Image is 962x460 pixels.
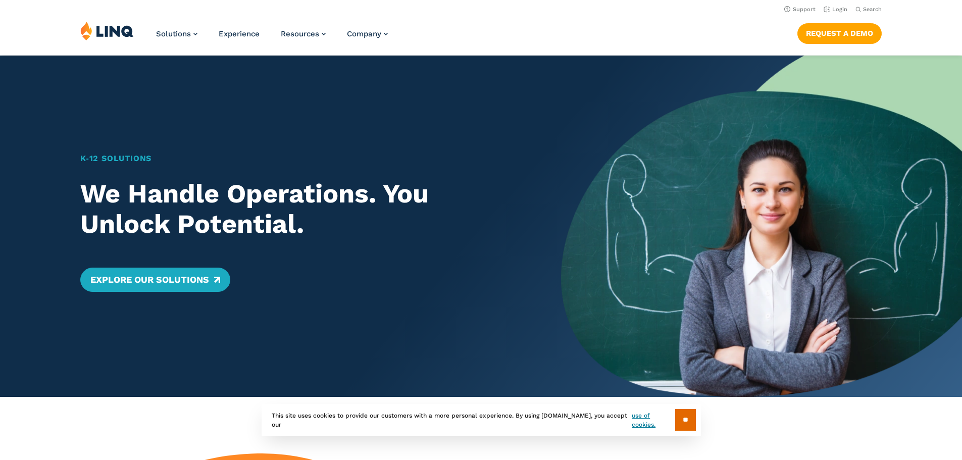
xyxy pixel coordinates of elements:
[784,6,816,13] a: Support
[80,21,134,40] img: LINQ | K‑12 Software
[156,29,197,38] a: Solutions
[156,21,388,55] nav: Primary Navigation
[561,56,962,397] img: Home Banner
[219,29,260,38] a: Experience
[824,6,847,13] a: Login
[156,29,191,38] span: Solutions
[80,179,522,239] h2: We Handle Operations. You Unlock Potential.
[80,268,230,292] a: Explore Our Solutions
[347,29,381,38] span: Company
[855,6,882,13] button: Open Search Bar
[281,29,326,38] a: Resources
[281,29,319,38] span: Resources
[797,23,882,43] a: Request a Demo
[863,6,882,13] span: Search
[262,404,701,436] div: This site uses cookies to provide our customers with a more personal experience. By using [DOMAIN...
[80,152,522,165] h1: K‑12 Solutions
[347,29,388,38] a: Company
[632,411,675,429] a: use of cookies.
[797,21,882,43] nav: Button Navigation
